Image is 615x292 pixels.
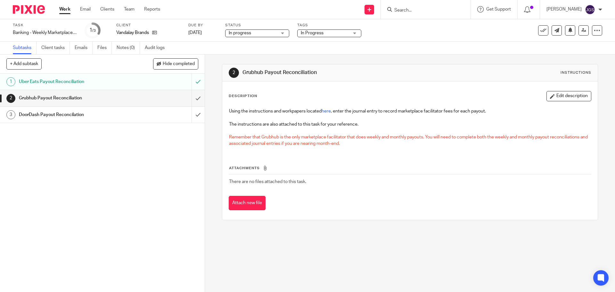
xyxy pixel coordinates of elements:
img: svg%3E [585,4,595,15]
a: Reports [144,6,160,13]
p: The instructions are also attached to this task for your reference. [229,121,591,128]
img: Pixie [13,5,45,14]
button: Attach new file [229,196,266,210]
a: here [322,109,331,113]
a: Team [124,6,135,13]
label: Due by [188,23,217,28]
div: Banking - Weekly Marketplace Facilitator Payout Reconciliations (VAN) [13,29,77,36]
p: Description [229,94,257,99]
button: Edit description [546,91,591,101]
label: Status [225,23,289,28]
p: Using the instructions and workpapers located , enter the journal entry to record marketplace fac... [229,108,591,114]
a: Notes (0) [117,42,140,54]
span: Hide completed [163,62,195,67]
div: 1 [6,77,15,86]
a: Files [97,42,112,54]
a: Work [59,6,70,13]
button: Hide completed [153,58,198,69]
a: Emails [75,42,93,54]
span: In Progress [301,31,324,35]
span: Remember that Grubhub is the only marketplace facilitator that does weekly and monthly payouts. Y... [229,135,589,146]
span: There are no files attached to this task. [229,179,306,184]
button: + Add subtask [6,58,42,69]
h1: Grubhub Payout Reconciliation [242,69,424,76]
a: Client tasks [41,42,70,54]
div: 2 [6,94,15,103]
span: In progress [229,31,251,35]
a: Clients [100,6,114,13]
h1: DoorDash Payout Reconcilation [19,110,130,120]
div: 1 [89,27,96,34]
h1: Grubhub Payout Reconciliation [19,93,130,103]
label: Tags [297,23,361,28]
div: Banking - Weekly Marketplace Facilitator Payout Reconciliations ([GEOGRAPHIC_DATA]) [13,29,77,36]
div: 2 [229,68,239,78]
span: Attachments [229,166,260,170]
div: 3 [6,110,15,119]
span: [DATE] [188,30,202,35]
p: Vandalay Brands [116,29,149,36]
label: Client [116,23,180,28]
div: Instructions [561,70,591,75]
a: Email [80,6,91,13]
h1: Uber Eats Payout Reconciliation [19,77,130,87]
small: /3 [92,29,96,32]
a: Audit logs [145,42,169,54]
p: Task completed. [552,17,585,23]
a: Subtasks [13,42,37,54]
label: Task [13,23,77,28]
